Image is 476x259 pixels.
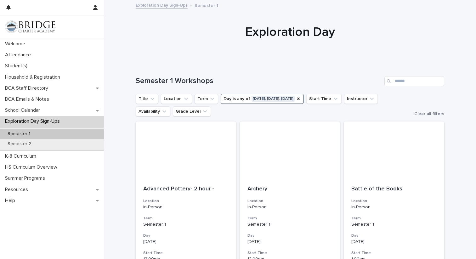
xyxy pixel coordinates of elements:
[247,239,333,245] p: [DATE]
[3,74,65,80] p: Household & Registration
[3,107,45,113] p: School Calendar
[143,216,229,221] h3: Term
[3,118,65,124] p: Exploration Day Sign-Ups
[351,199,437,204] h3: Location
[3,96,54,102] p: BCA Emails & Notes
[143,186,229,193] p: Advanced Pottery- 2 hour -
[3,41,30,47] p: Welcome
[3,198,20,204] p: Help
[384,76,444,86] input: Search
[136,94,158,104] button: Title
[195,94,218,104] button: Term
[351,222,437,227] p: Semester 1
[3,131,35,137] p: Semester 1
[344,94,378,104] button: Instructor
[3,85,53,91] p: BCA Staff Directory
[3,187,33,193] p: Resources
[136,76,382,86] h1: Semester 1 Workshops
[247,199,333,204] h3: Location
[247,251,333,256] h3: Start Time
[247,186,333,193] p: Archery
[3,175,50,181] p: Summer Programs
[247,222,333,227] p: Semester 1
[5,20,55,33] img: V1C1m3IdTEidaUdm9Hs0
[351,251,437,256] h3: Start Time
[136,106,170,116] button: Availability
[351,239,437,245] p: [DATE]
[143,222,229,227] p: Semester 1
[3,164,62,170] p: HS Curriculum Overview
[306,94,342,104] button: Start Time
[3,153,41,159] p: K-8 Curriculum
[136,25,444,40] h1: Exploration Day
[143,205,229,210] p: In-Person
[351,186,437,193] p: Battle of the Books
[414,112,444,116] span: Clear all filters
[247,216,333,221] h3: Term
[136,1,188,8] a: Exploration Day Sign-Ups
[247,205,333,210] p: In-Person
[143,251,229,256] h3: Start Time
[221,94,304,104] button: Day
[3,63,32,69] p: Student(s)
[3,52,36,58] p: Attendance
[351,233,437,238] h3: Day
[3,141,36,147] p: Semester 2
[195,2,218,8] p: Semester 1
[409,112,444,116] button: Clear all filters
[351,205,437,210] p: In-Person
[247,233,333,238] h3: Day
[143,239,229,245] p: [DATE]
[351,216,437,221] h3: Term
[143,199,229,204] h3: Location
[161,94,192,104] button: Location
[143,233,229,238] h3: Day
[173,106,211,116] button: Grade Level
